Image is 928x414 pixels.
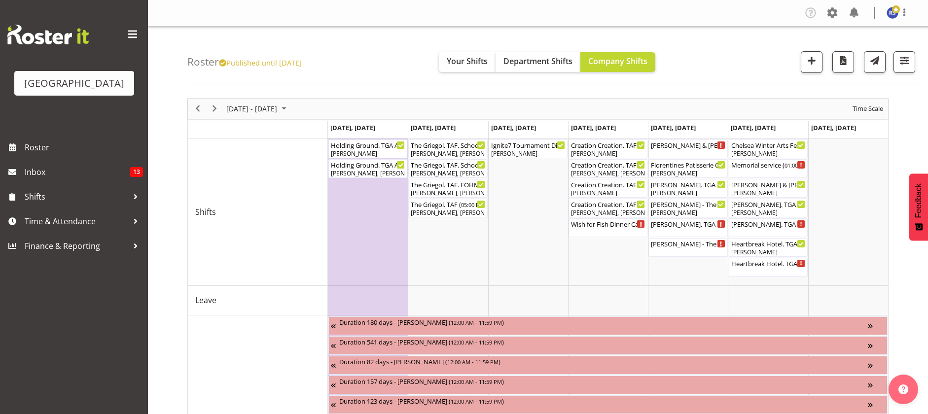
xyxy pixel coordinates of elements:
[651,160,725,170] div: Florentines Patisserie Christmas Party Cargo Shed ( )
[188,286,328,315] td: Leave resource
[24,76,124,91] div: [GEOGRAPHIC_DATA]
[571,169,645,178] div: [PERSON_NAME], [PERSON_NAME], [PERSON_NAME]
[451,397,502,405] span: 12:00 AM - 11:59 PM
[569,159,647,178] div: Shifts"s event - Creation Creation. TAF. School Show Begin From Thursday, October 30, 2025 at 12:...
[731,219,805,229] div: [PERSON_NAME]. TGA Arts Fest ( )
[729,218,808,237] div: Shifts"s event - Nicola Cheeseman. TGA Arts Fest Begin From Saturday, November 1, 2025 at 5:00:00...
[330,123,375,132] span: [DATE], [DATE]
[569,179,647,198] div: Shifts"s event - Creation Creation. TAF. FOHM Shift Begin From Thursday, October 30, 2025 at 4:15...
[731,248,805,257] div: [PERSON_NAME]
[729,238,808,257] div: Shifts"s event - Heartbreak Hotel. TGA Arts Fest. FOHM Shift Begin From Saturday, November 1, 202...
[328,376,888,394] div: Unavailability"s event - Duration 157 days - Ailie Rundle Begin From Wednesday, September 24, 202...
[223,99,292,119] div: Oct 27 - Nov 02, 2025
[195,294,216,306] span: Leave
[328,356,888,375] div: Unavailability"s event - Duration 82 days - David Fourie Begin From Wednesday, August 20, 2025 at...
[571,140,645,150] div: Creation Creation. TAF. School Show. FOHM Shift ( )
[832,51,854,73] button: Download a PDF of the roster according to the set date range.
[130,167,143,177] span: 13
[25,189,128,204] span: Shifts
[503,56,572,67] span: Department Shifts
[731,149,805,158] div: [PERSON_NAME]
[208,103,221,115] button: Next
[571,199,645,209] div: Creation Creation. TAF ( )
[411,199,485,209] div: The Griegol. TAF ( )
[339,317,868,327] div: Duration 180 days - [PERSON_NAME] ( )
[439,52,496,72] button: Your Shifts
[7,25,89,44] img: Rosterit website logo
[864,51,886,73] button: Send a list of all shifts for the selected filtered period to all rostered employees.
[411,160,485,170] div: The Griegol. TAF. School Show ( )
[909,173,928,241] button: Feedback - Show survey
[729,159,808,178] div: Shifts"s event - Memorial service Begin From Saturday, November 1, 2025 at 1:00:00 PM GMT+13:00 E...
[411,169,485,178] div: [PERSON_NAME], [PERSON_NAME], [PERSON_NAME]
[491,140,565,150] div: Ignite7 Tournament Dinner ( )
[801,51,822,73] button: Add a new shift
[328,159,407,178] div: Shifts"s event - Holding Ground. TGA Arts Fest Begin From Monday, October 27, 2025 at 4:00:00 PM ...
[651,179,725,189] div: [PERSON_NAME]. TGA Arts Fest. FOHM Shift ( )
[339,337,868,346] div: Duration 541 days - [PERSON_NAME] ( )
[571,160,645,170] div: Creation Creation. TAF. School Show ( )
[331,140,405,150] div: Holding Ground. TGA Arts Fest. FOHM Shift ( )
[651,189,725,198] div: [PERSON_NAME]
[571,219,645,229] div: Wish for Fish Dinner Cargo Shed ( )
[651,123,696,132] span: [DATE], [DATE]
[339,376,868,386] div: Duration 157 days - [PERSON_NAME] ( )
[588,56,647,67] span: Company Shifts
[491,123,536,132] span: [DATE], [DATE]
[731,199,805,209] div: [PERSON_NAME]. TGA Arts Fest. FOHM Shift ( )
[914,183,923,218] span: Feedback
[451,378,502,385] span: 12:00 AM - 11:59 PM
[651,219,725,229] div: [PERSON_NAME]. TGA Arts Fest ( )
[648,238,727,257] div: Shifts"s event - Hayley Sproull - The Baroness. TGA Arts Fest Begin From Friday, October 31, 2025...
[195,206,216,218] span: Shifts
[225,103,291,115] button: October 2025
[411,208,485,217] div: [PERSON_NAME], [PERSON_NAME], [PERSON_NAME], [PERSON_NAME], [PERSON_NAME]
[331,160,405,170] div: Holding Ground. TGA Arts Fest ( )
[731,258,805,268] div: Heartbreak Hotel. TGA Arts Fest ( )
[811,123,856,132] span: [DATE], [DATE]
[331,149,405,158] div: [PERSON_NAME]
[729,199,808,217] div: Shifts"s event - Nicola Cheeseman. TGA Arts Fest. FOHM Shift Begin From Saturday, November 1, 202...
[496,52,580,72] button: Department Shifts
[571,208,645,217] div: [PERSON_NAME], [PERSON_NAME], [PERSON_NAME], [PERSON_NAME], [PERSON_NAME], [PERSON_NAME]
[188,138,328,286] td: Shifts resource
[731,160,805,170] div: Memorial service ( )
[328,316,888,335] div: Unavailability"s event - Duration 180 days - Katrina Luca Begin From Friday, July 4, 2025 at 12:0...
[571,189,645,198] div: [PERSON_NAME]
[851,103,885,115] button: Time Scale
[731,189,805,198] div: [PERSON_NAME]
[651,140,725,150] div: [PERSON_NAME] & [PERSON_NAME] wedding ( )
[328,139,407,158] div: Shifts"s event - Holding Ground. TGA Arts Fest. FOHM Shift Begin From Monday, October 27, 2025 at...
[648,139,727,158] div: Shifts"s event - Bianca & Tim wedding Begin From Friday, October 31, 2025 at 12:30:00 PM GMT+13:0...
[651,199,725,209] div: [PERSON_NAME] - The Baroness. TGA Arts Fest. FOHM Shift ( )
[731,140,805,150] div: Chelsea Winter Arts Fest Cargo Shed ( )
[189,99,206,119] div: previous period
[489,139,568,158] div: Shifts"s event - Ignite7 Tournament Dinner Begin From Wednesday, October 29, 2025 at 3:15:00 PM G...
[731,179,805,189] div: [PERSON_NAME] & [PERSON_NAME] wedding ( )
[580,52,655,72] button: Company Shifts
[569,218,647,237] div: Shifts"s event - Wish for Fish Dinner Cargo Shed Begin From Thursday, October 30, 2025 at 5:30:00...
[447,56,488,67] span: Your Shifts
[852,103,884,115] span: Time Scale
[451,338,502,346] span: 12:00 AM - 11:59 PM
[898,384,908,394] img: help-xxl-2.png
[25,165,130,179] span: Inbox
[651,169,725,178] div: [PERSON_NAME]
[729,179,808,198] div: Shifts"s event - Bianca & Tim wedding Begin From Saturday, November 1, 2025 at 2:30:00 PM GMT+13:...
[571,149,645,158] div: [PERSON_NAME]
[328,336,888,355] div: Unavailability"s event - Duration 541 days - Thomas Bohanna Begin From Tuesday, July 8, 2025 at 1...
[651,208,725,217] div: [PERSON_NAME]
[328,395,888,414] div: Unavailability"s event - Duration 123 days - Fiona Macnab Begin From Tuesday, September 30, 2025 ...
[339,396,868,406] div: Duration 123 days - [PERSON_NAME] ( )
[887,7,898,19] img: robyn-shefer9526.jpg
[569,199,647,217] div: Shifts"s event - Creation Creation. TAF Begin From Thursday, October 30, 2025 at 5:00:00 PM GMT+1...
[408,139,487,158] div: Shifts"s event - The Griegol. TAF. Schools Show FOHM Shift Begin From Tuesday, October 28, 2025 a...
[729,139,808,158] div: Shifts"s event - Chelsea Winter Arts Fest Cargo Shed Begin From Saturday, November 1, 2025 at 8:0...
[331,169,405,178] div: [PERSON_NAME], [PERSON_NAME], [PERSON_NAME], [PERSON_NAME], [PERSON_NAME], [PERSON_NAME]
[785,161,836,169] span: 01:00 PM - 05:00 PM
[411,179,485,189] div: The Griegol. TAF. FOHM Shift ( )
[411,189,485,198] div: [PERSON_NAME], [PERSON_NAME]
[25,214,128,229] span: Time & Attendance
[461,201,512,208] span: 05:00 PM - 07:30 PM
[225,103,278,115] span: [DATE] - [DATE]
